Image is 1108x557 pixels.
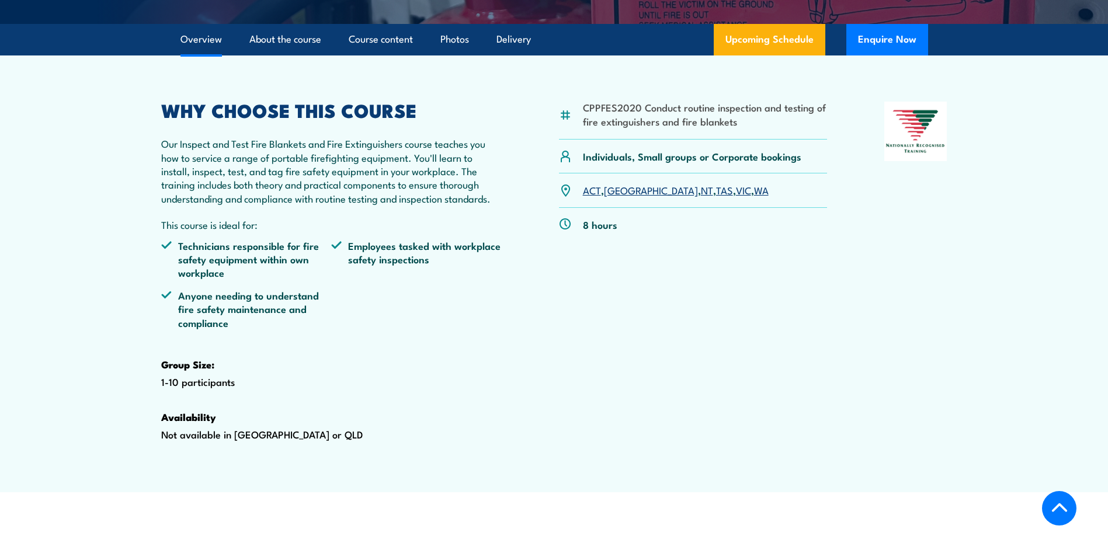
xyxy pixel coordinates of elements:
li: Anyone needing to understand fire safety maintenance and compliance [161,288,332,329]
a: Photos [440,24,469,55]
p: Our Inspect and Test Fire Blankets and Fire Extinguishers course teaches you how to service a ran... [161,137,502,205]
a: ACT [583,183,601,197]
a: About the course [249,24,321,55]
li: Technicians responsible for fire safety equipment within own workplace [161,239,332,280]
li: Employees tasked with workplace safety inspections [331,239,502,280]
a: NT [701,183,713,197]
p: 8 hours [583,218,617,231]
img: Nationally Recognised Training logo. [884,102,947,161]
a: Overview [180,24,222,55]
a: [GEOGRAPHIC_DATA] [604,183,698,197]
a: Course content [349,24,413,55]
a: WA [754,183,769,197]
a: VIC [736,183,751,197]
li: CPPFES2020 Conduct routine inspection and testing of fire extinguishers and fire blankets [583,100,828,128]
div: 1-10 participants Not available in [GEOGRAPHIC_DATA] or QLD [161,102,502,478]
strong: Availability [161,409,216,424]
p: This course is ideal for: [161,218,502,231]
button: Enquire Now [846,24,928,55]
a: TAS [716,183,733,197]
p: Individuals, Small groups or Corporate bookings [583,149,801,163]
p: , , , , , [583,183,769,197]
strong: Group Size: [161,357,214,372]
h2: WHY CHOOSE THIS COURSE [161,102,502,118]
a: Delivery [496,24,531,55]
a: Upcoming Schedule [714,24,825,55]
